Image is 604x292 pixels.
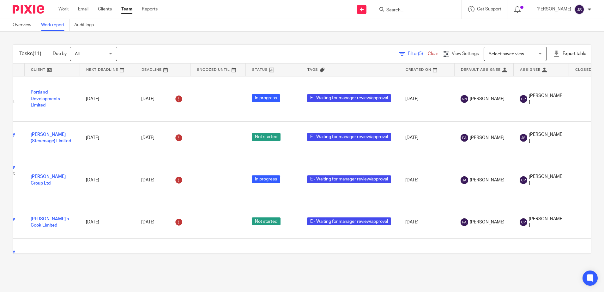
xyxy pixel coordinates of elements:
[13,5,44,14] img: Pixie
[489,52,524,56] span: Select saved view
[252,175,280,183] span: In progress
[529,131,562,144] span: [PERSON_NAME]
[33,51,41,56] span: (11)
[428,52,438,56] a: Clear
[58,6,69,12] a: Work
[41,19,69,31] a: Work report
[19,51,41,57] h1: Tasks
[520,95,527,103] img: svg%3E
[399,239,454,291] td: [DATE]
[520,218,527,226] img: svg%3E
[74,19,99,31] a: Audit logs
[141,133,184,143] div: [DATE]
[399,154,454,206] td: [DATE]
[408,52,428,56] span: Filter
[470,135,504,141] span: [PERSON_NAME]
[80,154,135,206] td: [DATE]
[307,217,391,225] span: E - Waiting for manager review/approval
[252,133,281,141] span: Not started
[399,206,454,239] td: [DATE]
[141,94,184,104] div: [DATE]
[80,76,135,122] td: [DATE]
[13,19,36,31] a: Overview
[31,174,66,185] a: [PERSON_NAME] Group Ltd
[31,132,71,143] a: [PERSON_NAME] (Stevenage) Limited
[399,122,454,154] td: [DATE]
[418,52,423,56] span: (5)
[529,93,562,106] span: [PERSON_NAME]
[31,217,69,228] a: [PERSON_NAME]'s Cook Limited
[141,175,184,185] div: [DATE]
[80,206,135,239] td: [DATE]
[399,76,454,122] td: [DATE]
[461,95,468,103] img: svg%3E
[470,177,504,183] span: [PERSON_NAME]
[80,239,135,291] td: [DATE]
[252,217,281,225] span: Not started
[461,218,468,226] img: svg%3E
[574,4,584,15] img: svg%3E
[529,173,562,186] span: [PERSON_NAME]
[477,7,501,11] span: Get Support
[470,219,504,225] span: [PERSON_NAME]
[461,134,468,142] img: svg%3E
[536,6,571,12] p: [PERSON_NAME]
[31,90,60,107] a: Portland Developments Limited
[142,6,158,12] a: Reports
[78,6,88,12] a: Email
[452,52,479,56] span: View Settings
[75,52,80,56] span: All
[121,6,132,12] a: Team
[520,176,527,184] img: svg%3E
[98,6,112,12] a: Clients
[386,8,443,13] input: Search
[252,94,280,102] span: In progress
[461,176,468,184] img: svg%3E
[553,51,586,57] div: Export table
[80,122,135,154] td: [DATE]
[307,133,391,141] span: E - Waiting for manager review/approval
[520,134,527,142] img: svg%3E
[53,51,67,57] p: Due by
[470,96,504,102] span: [PERSON_NAME]
[307,94,391,102] span: E - Waiting for manager review/approval
[307,68,318,71] span: Tags
[307,175,391,183] span: E - Waiting for manager review/approval
[529,216,562,229] span: [PERSON_NAME]
[141,217,184,227] div: [DATE]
